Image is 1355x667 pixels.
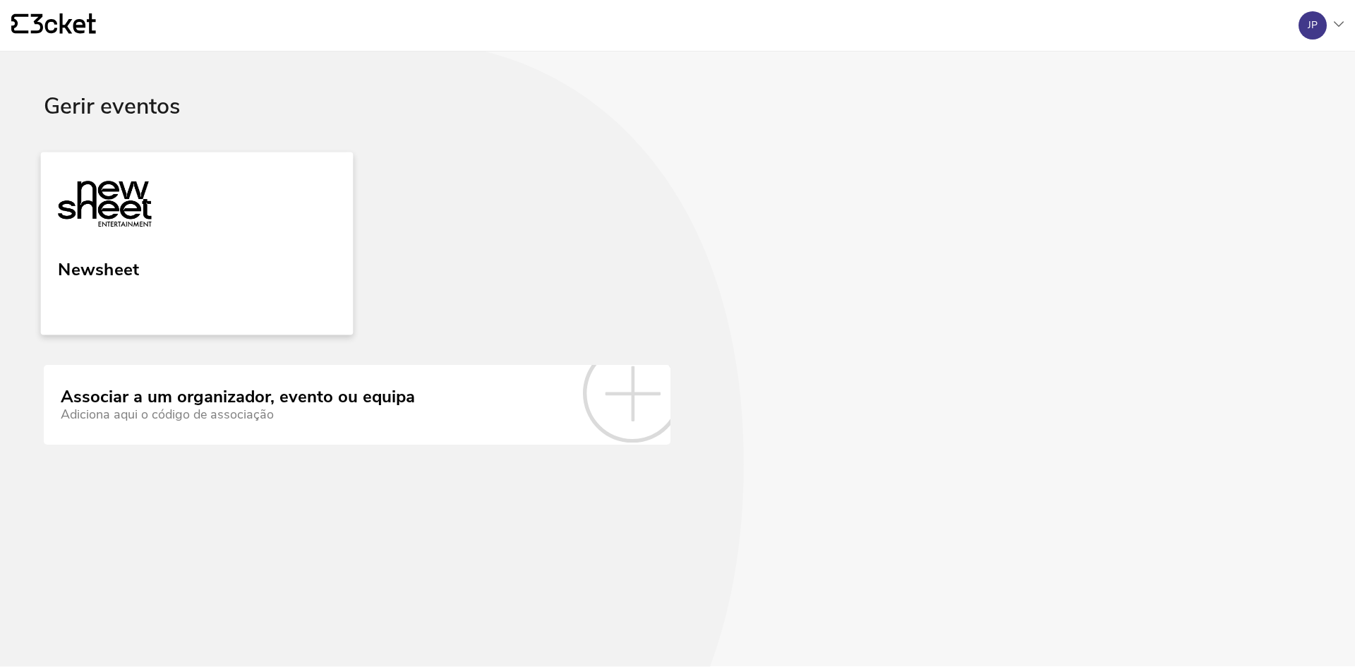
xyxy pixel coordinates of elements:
div: JP [1308,20,1318,31]
a: Newsheet Newsheet [41,152,354,335]
div: Associar a um organizador, evento ou equipa [61,387,415,407]
div: Gerir eventos [44,94,1311,154]
img: Newsheet [58,175,152,240]
a: Associar a um organizador, evento ou equipa Adiciona aqui o código de associação [44,365,670,444]
a: {' '} [11,13,96,37]
g: {' '} [11,14,28,34]
div: Newsheet [58,254,139,280]
div: Adiciona aqui o código de associação [61,407,415,422]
